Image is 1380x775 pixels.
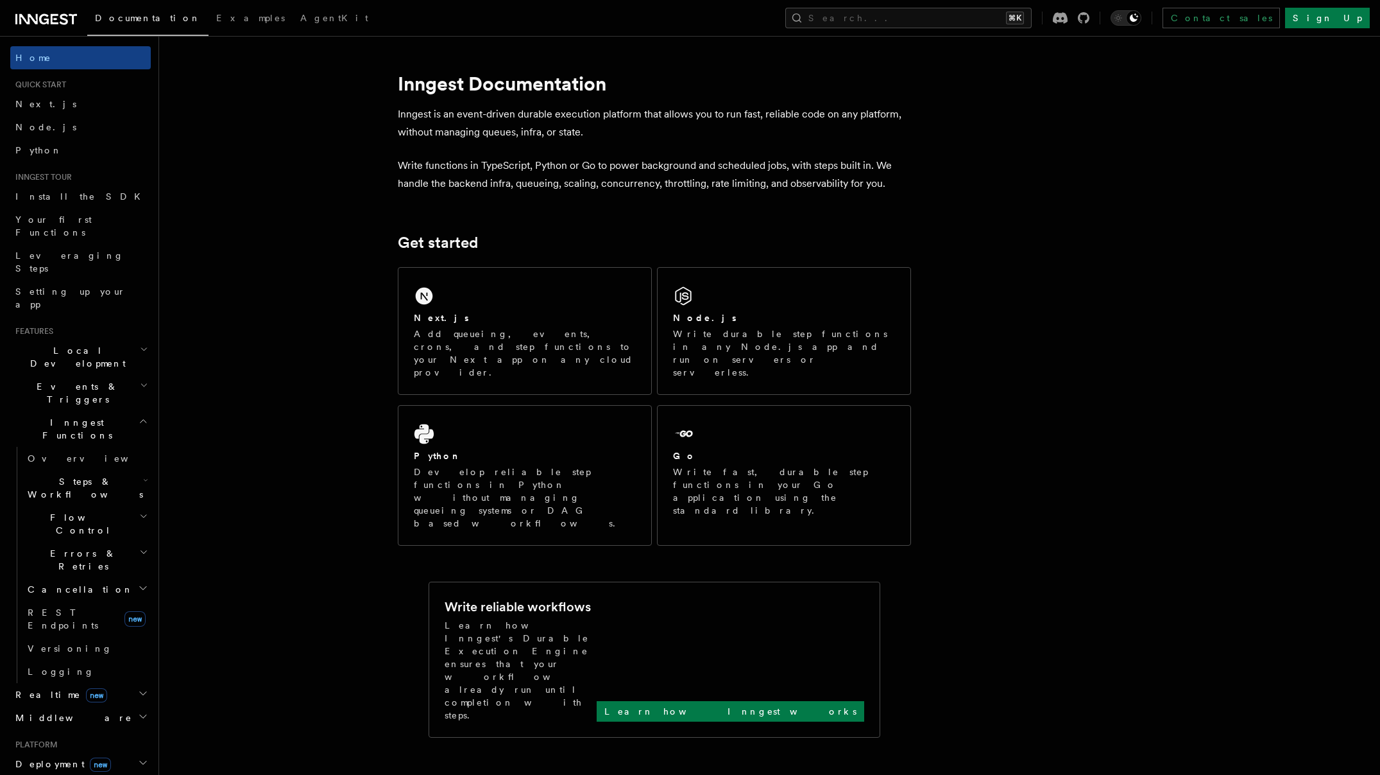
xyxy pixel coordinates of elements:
[216,13,285,23] span: Examples
[604,705,856,718] p: Learn how Inngest works
[414,466,636,530] p: Develop reliable step functions in Python without managing queueing systems or DAG based workflows.
[398,72,911,95] h1: Inngest Documentation
[22,578,151,601] button: Cancellation
[28,643,112,654] span: Versioning
[445,619,597,722] p: Learn how Inngest's Durable Execution Engine ensures that your workflow already run until complet...
[10,740,58,750] span: Platform
[673,311,737,324] h2: Node.js
[414,327,636,379] p: Add queueing, events, crons, and step functions to your Next app on any cloud provider.
[657,267,911,395] a: Node.jsWrite durable step functions in any Node.js app and run on servers or serverless.
[398,157,911,193] p: Write functions in TypeScript, Python or Go to power background and scheduled jobs, with steps bu...
[673,327,895,379] p: Write durable step functions in any Node.js app and run on servers or serverless.
[22,583,133,596] span: Cancellation
[22,601,151,637] a: REST Endpointsnew
[28,453,160,464] span: Overview
[10,683,151,706] button: Realtimenew
[785,8,1032,28] button: Search...⌘K
[10,116,151,139] a: Node.js
[10,172,72,182] span: Inngest tour
[10,339,151,375] button: Local Development
[22,447,151,470] a: Overview
[398,234,478,252] a: Get started
[10,758,111,771] span: Deployment
[10,244,151,280] a: Leveraging Steps
[22,506,151,542] button: Flow Control
[22,470,151,506] button: Steps & Workflows
[86,688,107,702] span: new
[10,185,151,208] a: Install the SDK
[22,542,151,578] button: Errors & Retries
[1285,8,1370,28] a: Sign Up
[15,250,124,274] span: Leveraging Steps
[28,607,98,631] span: REST Endpoints
[10,208,151,244] a: Your first Functions
[10,46,151,69] a: Home
[10,706,151,729] button: Middleware
[414,449,461,462] h2: Python
[597,701,864,722] a: Learn how Inngest works
[10,80,66,90] span: Quick start
[22,475,143,501] span: Steps & Workflows
[95,13,201,23] span: Documentation
[10,711,132,724] span: Middleware
[398,405,652,546] a: PythonDevelop reliable step functions in Python without managing queueing systems or DAG based wo...
[10,375,151,411] button: Events & Triggers
[10,688,107,701] span: Realtime
[22,511,139,537] span: Flow Control
[10,92,151,116] a: Next.js
[209,4,293,35] a: Examples
[87,4,209,36] a: Documentation
[10,326,53,336] span: Features
[1111,10,1141,26] button: Toggle dark mode
[10,411,151,447] button: Inngest Functions
[300,13,368,23] span: AgentKit
[10,280,151,316] a: Setting up your app
[22,660,151,683] a: Logging
[15,51,51,64] span: Home
[673,466,895,517] p: Write fast, durable step functions in your Go application using the standard library.
[15,286,126,309] span: Setting up your app
[10,380,140,406] span: Events & Triggers
[10,416,139,442] span: Inngest Functions
[22,637,151,660] a: Versioning
[1163,8,1280,28] a: Contact sales
[15,99,76,109] span: Next.js
[90,758,111,772] span: new
[673,449,696,462] h2: Go
[15,191,148,202] span: Install the SDK
[124,611,146,627] span: new
[398,105,911,141] p: Inngest is an event-driven durable execution platform that allows you to run fast, reliable code ...
[15,145,62,155] span: Python
[445,598,591,616] h2: Write reliable workflows
[398,267,652,395] a: Next.jsAdd queueing, events, crons, and step functions to your Next app on any cloud provider.
[1006,12,1024,24] kbd: ⌘K
[28,666,94,677] span: Logging
[293,4,376,35] a: AgentKit
[414,311,469,324] h2: Next.js
[22,547,139,573] span: Errors & Retries
[657,405,911,546] a: GoWrite fast, durable step functions in your Go application using the standard library.
[10,139,151,162] a: Python
[15,122,76,132] span: Node.js
[10,344,140,370] span: Local Development
[15,214,92,238] span: Your first Functions
[10,447,151,683] div: Inngest Functions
